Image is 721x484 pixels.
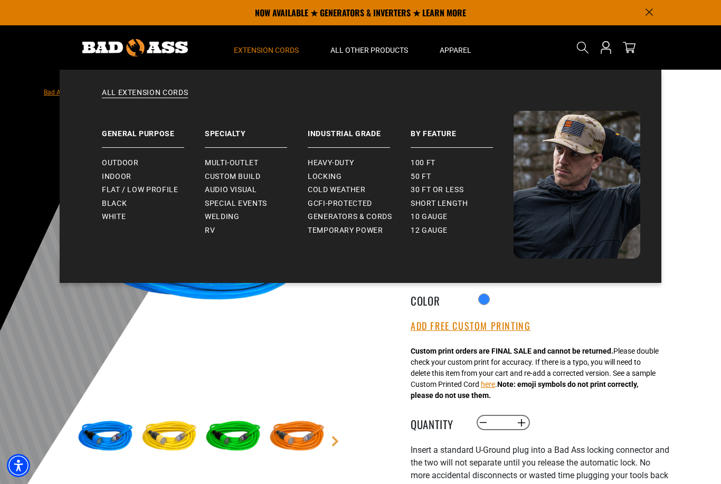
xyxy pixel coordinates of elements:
[205,210,308,224] a: Welding
[308,185,366,195] span: Cold Weather
[574,39,591,56] summary: Search
[205,158,259,168] span: Multi-Outlet
[205,172,261,182] span: Custom Build
[411,199,468,208] span: Short Length
[308,158,354,168] span: Heavy-Duty
[139,406,200,468] img: yellow
[411,197,514,211] a: Short Length
[308,172,341,182] span: Locking
[102,170,205,184] a: Indoor
[411,380,638,400] strong: Note: emoji symbols do not print correctly, please do not use them.
[411,224,514,238] a: 12 gauge
[102,156,205,170] a: Outdoor
[267,406,328,468] img: orange
[411,170,514,184] a: 50 ft
[411,292,463,306] legend: Color
[102,111,205,148] a: General Purpose
[102,183,205,197] a: Flat / Low Profile
[308,212,392,222] span: Generators & Cords
[308,226,383,235] span: Temporary Power
[102,212,126,222] span: White
[308,199,372,208] span: GCFI-Protected
[411,212,448,222] span: 10 gauge
[82,39,188,56] img: Bad Ass Extension Cords
[308,170,411,184] a: Locking
[203,406,264,468] img: green
[205,156,308,170] a: Multi-Outlet
[205,183,308,197] a: Audio Visual
[102,197,205,211] a: Black
[205,170,308,184] a: Custom Build
[7,454,30,477] div: Accessibility Menu
[411,111,514,148] a: By Feature
[234,45,299,55] span: Extension Cords
[81,88,640,111] a: All Extension Cords
[44,89,115,96] a: Bad Ass Extension Cords
[205,212,239,222] span: Welding
[102,185,178,195] span: Flat / Low Profile
[44,86,287,98] nav: breadcrumbs
[411,416,463,430] label: Quantity
[330,45,408,55] span: All Other Products
[205,197,308,211] a: Special Events
[514,111,640,259] img: Bad Ass Extension Cords
[621,41,638,54] a: cart
[481,379,495,390] button: here
[102,199,127,208] span: Black
[308,224,411,238] a: Temporary Power
[411,226,448,235] span: 12 gauge
[308,111,411,148] a: Industrial Grade
[411,210,514,224] a: 10 gauge
[102,158,138,168] span: Outdoor
[315,25,424,70] summary: All Other Products
[411,320,530,332] button: Add Free Custom Printing
[411,172,431,182] span: 50 ft
[411,156,514,170] a: 100 ft
[308,183,411,197] a: Cold Weather
[424,25,487,70] summary: Apparel
[411,185,463,195] span: 30 ft or less
[205,185,257,195] span: Audio Visual
[102,210,205,224] a: White
[411,347,613,355] strong: Custom print orders are FINAL SALE and cannot be returned.
[330,436,340,447] a: Next
[411,158,435,168] span: 100 ft
[411,183,514,197] a: 30 ft or less
[205,226,215,235] span: RV
[102,172,131,182] span: Indoor
[308,197,411,211] a: GCFI-Protected
[440,45,471,55] span: Apparel
[308,156,411,170] a: Heavy-Duty
[205,111,308,148] a: Specialty
[75,406,136,468] img: blue
[411,346,659,401] div: Please double check your custom print for accuracy. If there is a typo, you will need to delete t...
[205,199,267,208] span: Special Events
[597,25,614,70] a: Open this option
[308,210,411,224] a: Generators & Cords
[218,25,315,70] summary: Extension Cords
[205,224,308,238] a: RV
